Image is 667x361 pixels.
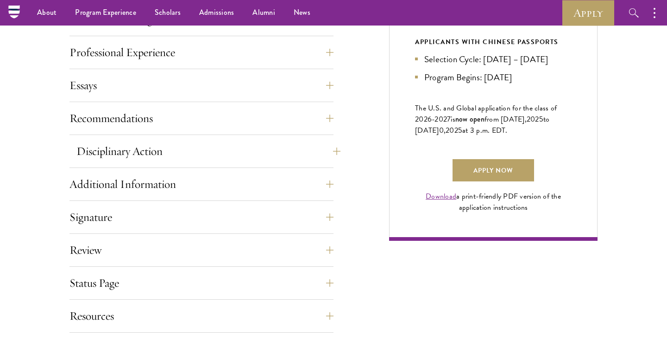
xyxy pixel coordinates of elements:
[458,125,462,136] span: 5
[69,74,333,97] button: Essays
[415,191,572,213] div: a print-friendly PDF version of the application instructions
[415,103,557,125] span: The U.S. and Global application for the class of 202
[415,36,572,48] div: APPLICANTS WITH CHINESE PASSPORTS
[69,41,333,64] button: Professional Experience
[451,114,455,125] span: is
[439,125,444,136] span: 0
[539,114,543,125] span: 5
[69,239,333,261] button: Review
[453,159,534,181] a: Apply Now
[415,114,549,136] span: to [DATE]
[527,114,539,125] span: 202
[455,114,485,124] span: now open
[69,305,333,327] button: Resources
[485,114,527,125] span: from [DATE],
[415,71,572,84] li: Program Begins: [DATE]
[446,125,458,136] span: 202
[76,140,340,162] button: Disciplinary Action
[69,173,333,195] button: Additional Information
[444,125,446,136] span: ,
[462,125,508,136] span: at 3 p.m. EDT.
[69,206,333,228] button: Signature
[69,107,333,129] button: Recommendations
[426,191,456,202] a: Download
[432,114,447,125] span: -202
[447,114,451,125] span: 7
[415,52,572,66] li: Selection Cycle: [DATE] – [DATE]
[428,114,432,125] span: 6
[69,272,333,294] button: Status Page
